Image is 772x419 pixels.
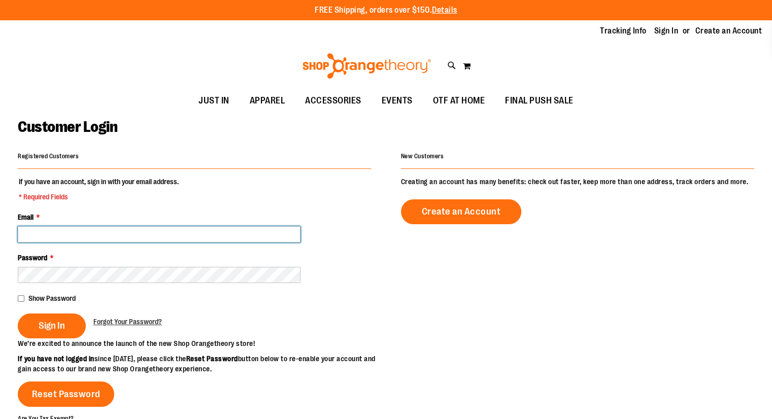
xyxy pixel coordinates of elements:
[198,89,229,112] span: JUST IN
[28,294,76,302] span: Show Password
[401,177,754,187] p: Creating an account has many benefits: check out faster, keep more than one address, track orders...
[18,118,117,135] span: Customer Login
[18,177,180,202] legend: If you have an account, sign in with your email address.
[295,89,372,113] a: ACCESSORIES
[18,213,33,221] span: Email
[382,89,413,112] span: EVENTS
[18,153,79,160] strong: Registered Customers
[422,206,501,217] span: Create an Account
[654,25,679,37] a: Sign In
[250,89,285,112] span: APPAREL
[432,6,457,15] a: Details
[186,355,238,363] strong: Reset Password
[18,381,114,407] a: Reset Password
[18,313,86,338] button: Sign In
[32,389,100,400] span: Reset Password
[18,355,94,363] strong: If you have not logged in
[401,153,444,160] strong: New Customers
[315,5,457,16] p: FREE Shipping, orders over $150.
[18,254,47,262] span: Password
[505,89,574,112] span: FINAL PUSH SALE
[19,192,179,202] span: * Required Fields
[93,317,162,327] a: Forgot Your Password?
[695,25,762,37] a: Create an Account
[301,53,432,79] img: Shop Orangetheory
[93,318,162,326] span: Forgot Your Password?
[495,89,584,113] a: FINAL PUSH SALE
[423,89,495,113] a: OTF AT HOME
[305,89,361,112] span: ACCESSORIES
[433,89,485,112] span: OTF AT HOME
[18,354,386,374] p: since [DATE], please click the button below to re-enable your account and gain access to our bran...
[600,25,647,37] a: Tracking Info
[18,338,386,348] p: We’re excited to announce the launch of the new Shop Orangetheory store!
[401,199,522,224] a: Create an Account
[372,89,423,113] a: EVENTS
[240,89,295,113] a: APPAREL
[39,320,65,331] span: Sign In
[188,89,240,113] a: JUST IN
